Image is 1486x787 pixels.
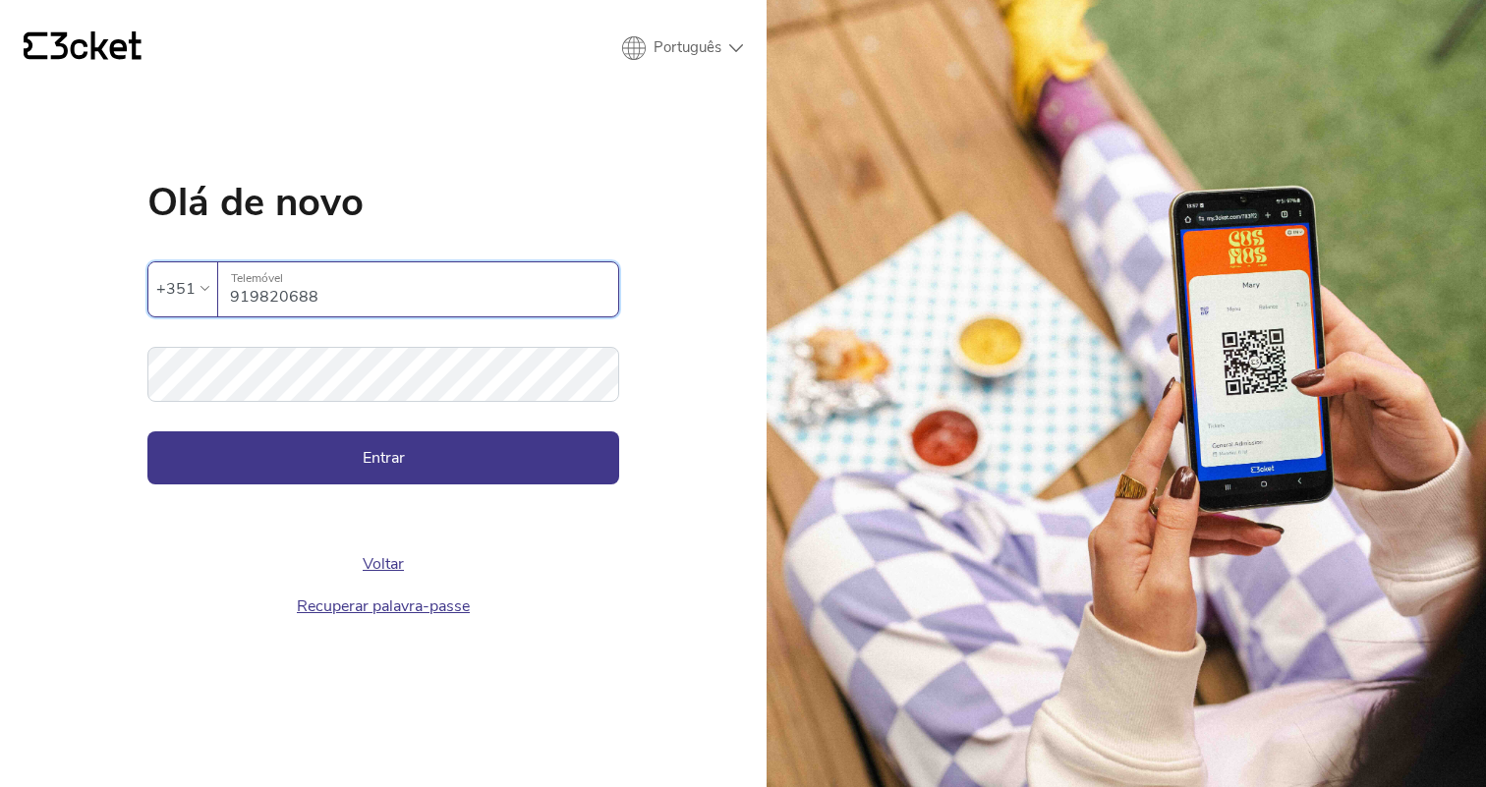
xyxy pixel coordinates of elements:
[363,553,404,575] a: Voltar
[218,262,618,295] label: Telemóvel
[230,262,618,316] input: Telemóvel
[297,595,470,617] a: Recuperar palavra-passe
[24,31,142,65] a: {' '}
[147,431,619,484] button: Entrar
[24,32,47,60] g: {' '}
[147,347,619,379] label: Palavra-passe
[147,183,619,222] h1: Olá de novo
[156,274,196,304] div: +351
